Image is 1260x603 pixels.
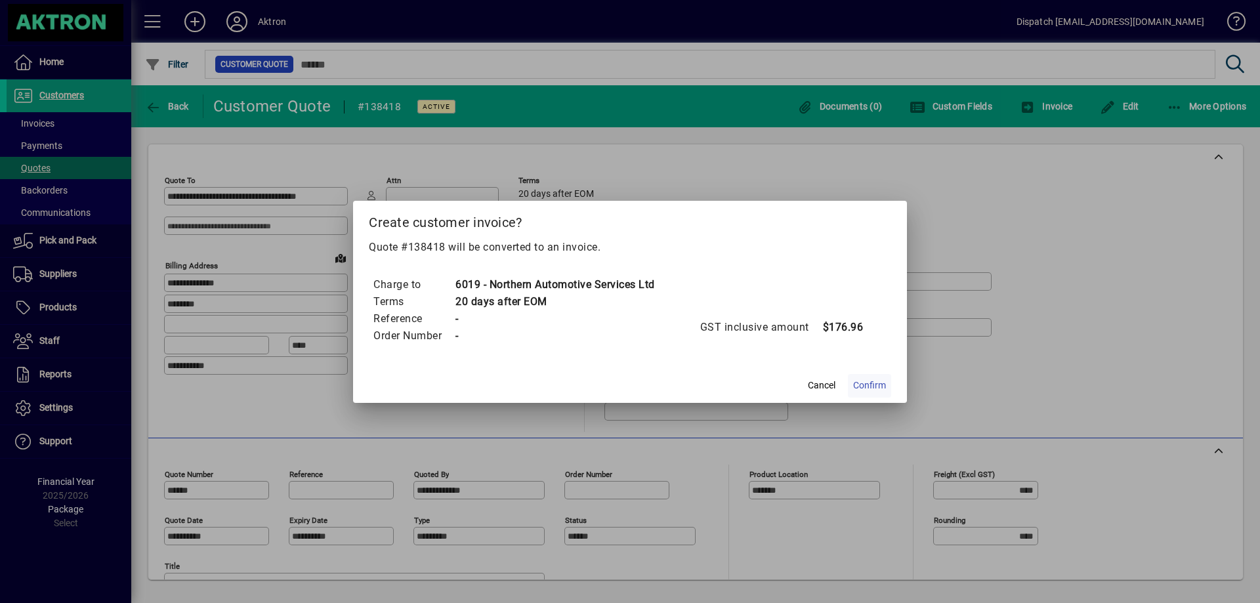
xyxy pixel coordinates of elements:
[801,374,843,398] button: Cancel
[369,239,891,255] p: Quote #138418 will be converted to an invoice.
[853,379,886,392] span: Confirm
[808,379,835,392] span: Cancel
[700,319,822,336] td: GST inclusive amount
[455,327,655,344] td: -
[373,293,455,310] td: Terms
[373,310,455,327] td: Reference
[373,276,455,293] td: Charge to
[353,201,907,239] h2: Create customer invoice?
[373,327,455,344] td: Order Number
[455,276,655,293] td: 6019 - Northern Automotive Services Ltd
[455,293,655,310] td: 20 days after EOM
[848,374,891,398] button: Confirm
[455,310,655,327] td: -
[822,319,875,336] td: $176.96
